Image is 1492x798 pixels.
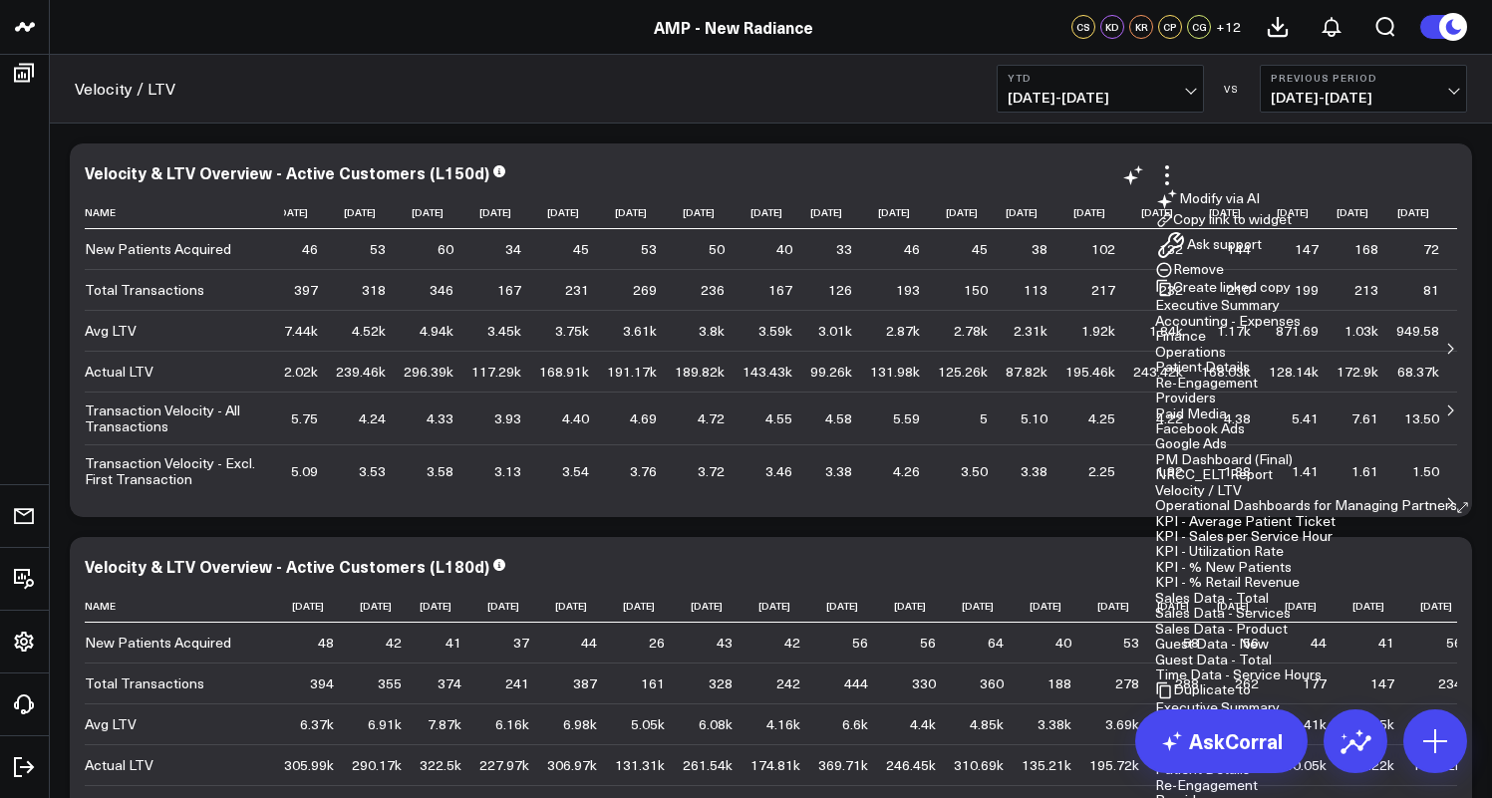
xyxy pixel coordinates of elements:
[359,408,386,428] div: 4.24
[563,714,597,734] div: 6.98k
[562,461,589,481] div: 3.54
[1216,20,1241,34] span: + 12
[1260,65,1467,113] button: Previous Period[DATE]-[DATE]
[1055,633,1071,653] div: 40
[494,461,521,481] div: 3.13
[1100,15,1124,39] div: KD
[446,633,461,653] div: 41
[352,590,420,623] th: [DATE]
[1155,575,1300,589] button: KPI - % Retail Revenue
[1038,714,1071,734] div: 3.38k
[758,321,792,341] div: 3.59k
[300,714,334,734] div: 6.37k
[630,461,657,481] div: 3.76
[1216,15,1241,39] button: +12
[675,362,725,382] div: 189.82k
[607,362,657,382] div: 191.17k
[870,196,938,229] th: [DATE]
[980,408,988,428] div: 5
[1088,461,1115,481] div: 2.25
[623,321,657,341] div: 3.61k
[1129,15,1153,39] div: KR
[487,321,521,341] div: 3.45k
[1091,239,1115,259] div: 102
[615,590,683,623] th: [DATE]
[766,714,800,734] div: 4.16k
[768,280,792,300] div: 167
[1006,196,1065,229] th: [DATE]
[1135,709,1308,773] a: AskCorral
[980,673,1004,693] div: 360
[1187,15,1211,39] div: CG
[1155,421,1245,435] button: Facebook Ads
[420,755,461,775] div: 322.5k
[886,590,954,623] th: [DATE]
[630,408,657,428] div: 4.69
[970,714,1004,734] div: 4.85k
[85,269,284,310] td: Total Transactions
[291,408,318,428] div: 5.75
[505,239,521,259] div: 34
[810,362,852,382] div: 99.26k
[404,196,471,229] th: [DATE]
[1155,406,1227,420] button: Paid Media
[1155,637,1269,651] button: Guest Data - New
[1214,83,1250,95] div: VS
[479,755,529,775] div: 227.97k
[1155,345,1226,359] button: Operations
[709,673,733,693] div: 328
[765,408,792,428] div: 4.55
[776,239,792,259] div: 40
[404,362,453,382] div: 296.39k
[1155,314,1301,328] button: Accounting - Expenses
[886,321,920,341] div: 2.87k
[310,673,334,693] div: 394
[717,633,733,653] div: 43
[1155,452,1293,466] button: PM Dashboard (Final)
[988,633,1004,653] div: 64
[85,310,284,351] td: Avg LTV
[1155,514,1336,528] button: KPI - Average Patient Ticket
[699,321,725,341] div: 3.8k
[85,590,284,623] th: Name
[825,461,852,481] div: 3.38
[1155,187,1260,211] button: Modify via AI
[683,590,750,623] th: [DATE]
[428,714,461,734] div: 7.87k
[1155,261,1224,279] button: Remove
[870,362,920,382] div: 131.98k
[438,239,453,259] div: 60
[1155,544,1284,558] button: KPI - Utilization Rate
[302,239,318,259] div: 46
[1088,408,1115,428] div: 4.25
[683,755,733,775] div: 261.54k
[430,280,453,300] div: 346
[701,280,725,300] div: 236
[479,590,547,623] th: [DATE]
[633,280,657,300] div: 269
[1158,15,1182,39] div: CP
[573,239,589,259] div: 45
[818,590,886,623] th: [DATE]
[438,673,461,693] div: 374
[920,633,936,653] div: 56
[85,161,489,183] div: Velocity & LTV Overview - Active Customers (L150d)
[336,362,386,382] div: 239.46k
[1155,483,1242,497] button: Velocity / LTV
[1022,590,1089,623] th: [DATE]
[1155,329,1206,343] button: Finance
[85,351,284,392] td: Actual LTV
[961,461,988,481] div: 3.50
[896,280,920,300] div: 193
[743,196,810,229] th: [DATE]
[505,673,529,693] div: 241
[893,408,920,428] div: 5.59
[828,280,852,300] div: 126
[1155,436,1227,450] button: Google Ads
[513,633,529,653] div: 37
[565,280,589,300] div: 231
[1089,590,1157,623] th: [DATE]
[1022,755,1071,775] div: 135.21k
[818,755,868,775] div: 369.71k
[494,408,521,428] div: 3.93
